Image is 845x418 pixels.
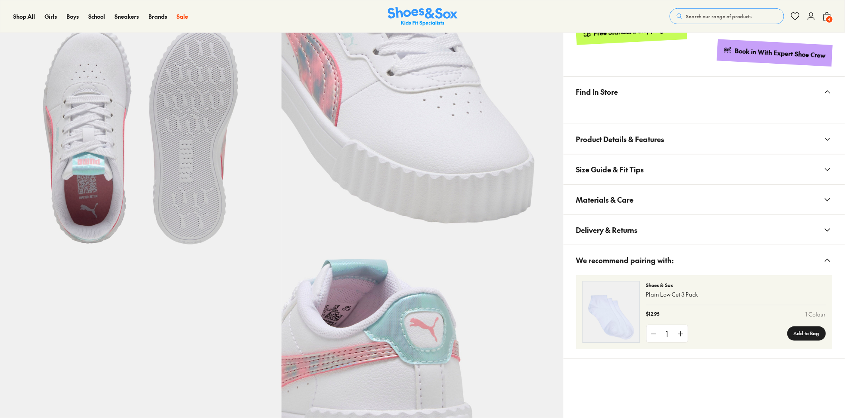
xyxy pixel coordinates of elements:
a: Shop All [13,12,35,21]
span: Delivery & Returns [576,218,638,242]
a: Brands [148,12,167,21]
span: Materials & Care [576,188,634,211]
p: $12.95 [646,310,660,318]
span: Sale [177,12,188,20]
span: Product Details & Features [576,127,664,151]
span: Find In Store [576,80,618,104]
button: Materials & Care [563,185,845,215]
button: Product Details & Features [563,124,845,154]
button: Delivery & Returns [563,215,845,245]
button: We recommend pairing with: [563,245,845,275]
span: Girls [45,12,57,20]
button: Find In Store [563,77,845,107]
a: Sale [177,12,188,21]
p: Shoes & Sox [646,281,826,289]
span: We recommend pairing with: [576,248,674,272]
span: School [88,12,105,20]
a: School [88,12,105,21]
span: Size Guide & Fit Tips [576,158,644,181]
button: Size Guide & Fit Tips [563,154,845,184]
a: Shoes & Sox [388,7,458,26]
button: Search our range of products [670,8,784,24]
img: SNS_Logo_Responsive.svg [388,7,458,26]
div: 1 [661,325,674,342]
img: 4-356389_1 [583,281,640,343]
iframe: Find in Store [576,107,832,114]
div: Book in With Expert Shoe Crew [735,47,826,60]
a: Boys [66,12,79,21]
span: Search our range of products [686,13,752,20]
span: 4 [826,16,833,23]
a: Girls [45,12,57,21]
button: 4 [822,8,832,25]
span: Shop All [13,12,35,20]
p: Plain Low Cut 3 Pack [646,290,826,299]
a: 1 Colour [806,310,826,318]
a: Book in With Expert Shoe Crew [717,39,833,67]
button: Add to Bag [787,326,826,341]
span: Sneakers [115,12,139,20]
a: Sneakers [115,12,139,21]
span: Boys [66,12,79,20]
span: Brands [148,12,167,20]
